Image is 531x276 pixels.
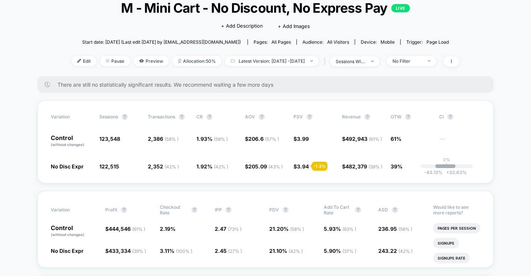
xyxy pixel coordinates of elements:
[336,59,366,64] div: sessions with impression
[297,163,309,170] span: 3.94
[173,56,221,66] span: Allocation: 50%
[51,142,84,147] span: (without changes)
[106,59,109,63] img: end
[215,248,242,254] span: 2.45
[392,58,422,64] div: No Filter
[424,170,442,175] span: -43.12 %
[51,232,84,237] span: (without changes)
[399,248,413,254] span: ( 42 % )
[214,164,228,170] span: ( 42 % )
[245,163,283,170] span: $
[179,114,185,120] button: ?
[342,226,356,232] span: ( 63 % )
[51,114,92,120] span: Variation
[72,56,96,66] span: Edit
[215,207,222,213] span: IPP
[259,114,265,120] button: ?
[51,225,98,238] p: Control
[428,60,431,62] img: end
[105,226,145,232] span: $
[192,207,198,213] button: ?
[433,223,481,233] li: Pages Per Session
[392,207,398,213] button: ?
[283,207,289,213] button: ?
[109,226,145,232] span: 444,546
[121,207,127,213] button: ?
[294,163,309,170] span: $
[248,136,279,142] span: 206.6
[439,137,480,148] span: ---
[446,170,449,175] span: +
[100,56,130,66] span: Pause
[225,56,319,66] span: Latest Version: [DATE] - [DATE]
[58,81,479,88] span: There are still no statistically significant results. We recommend waiting a few more days
[345,136,382,142] span: 492,943
[433,253,470,263] li: Signups Rate
[109,248,146,254] span: 433,334
[105,207,117,213] span: Profit
[132,248,146,254] span: ( 39 % )
[160,226,176,232] span: 2.19 %
[369,136,382,142] span: ( 61 % )
[271,39,291,45] span: all pages
[51,204,92,215] span: Variation
[290,226,304,232] span: ( 58 % )
[165,164,179,170] span: ( 42 % )
[324,204,351,215] span: Add To Cart Rate
[51,163,84,170] span: No Disc Expr
[391,114,432,120] span: OTW
[379,207,388,213] span: ASD
[269,226,304,232] span: 21.20 %
[342,114,361,120] span: Revenue
[176,248,193,254] span: ( 100 % )
[134,56,169,66] span: Preview
[433,238,459,248] li: Signups
[399,226,413,232] span: ( 58 % )
[391,4,410,12] p: LIVE
[228,226,242,232] span: ( 73 % )
[342,163,382,170] span: $
[302,39,349,45] div: Audience:
[439,114,480,120] span: CI
[379,248,413,254] span: 243.22
[245,136,279,142] span: $
[289,248,303,254] span: ( 42 % )
[226,207,232,213] button: ?
[196,114,203,120] span: CR
[381,39,395,45] span: mobile
[99,136,120,142] span: 123,548
[206,114,212,120] button: ?
[391,136,401,142] span: 61%
[446,162,447,168] p: |
[148,114,175,120] span: Transactions
[406,39,449,45] div: Trigger:
[364,114,370,120] button: ?
[165,136,178,142] span: ( 58 % )
[160,248,193,254] span: 3.11 %
[231,59,235,63] img: calendar
[345,163,382,170] span: 482,379
[268,164,283,170] span: ( 43 % )
[148,136,178,142] span: 2,386
[433,204,480,215] p: Would like to see more reports?
[196,136,228,142] span: 1.93 %
[442,170,467,175] span: 32.63 %
[245,114,255,120] span: AOV
[324,226,356,232] span: 5.93 %
[312,162,327,171] div: - 1.3 %
[254,39,291,45] div: Pages:
[294,114,303,120] span: PSV
[322,56,330,67] span: |
[228,248,242,254] span: ( 27 % )
[307,114,313,120] button: ?
[391,163,403,170] span: 39%
[369,164,382,170] span: ( 39 % )
[148,163,179,170] span: 2,352
[99,163,119,170] span: 122,515
[196,163,228,170] span: 1.92 %
[122,114,128,120] button: ?
[278,23,310,29] span: + Add Images
[160,204,188,215] span: Checkout Rate
[265,136,279,142] span: ( 57 % )
[269,248,303,254] span: 21.10 %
